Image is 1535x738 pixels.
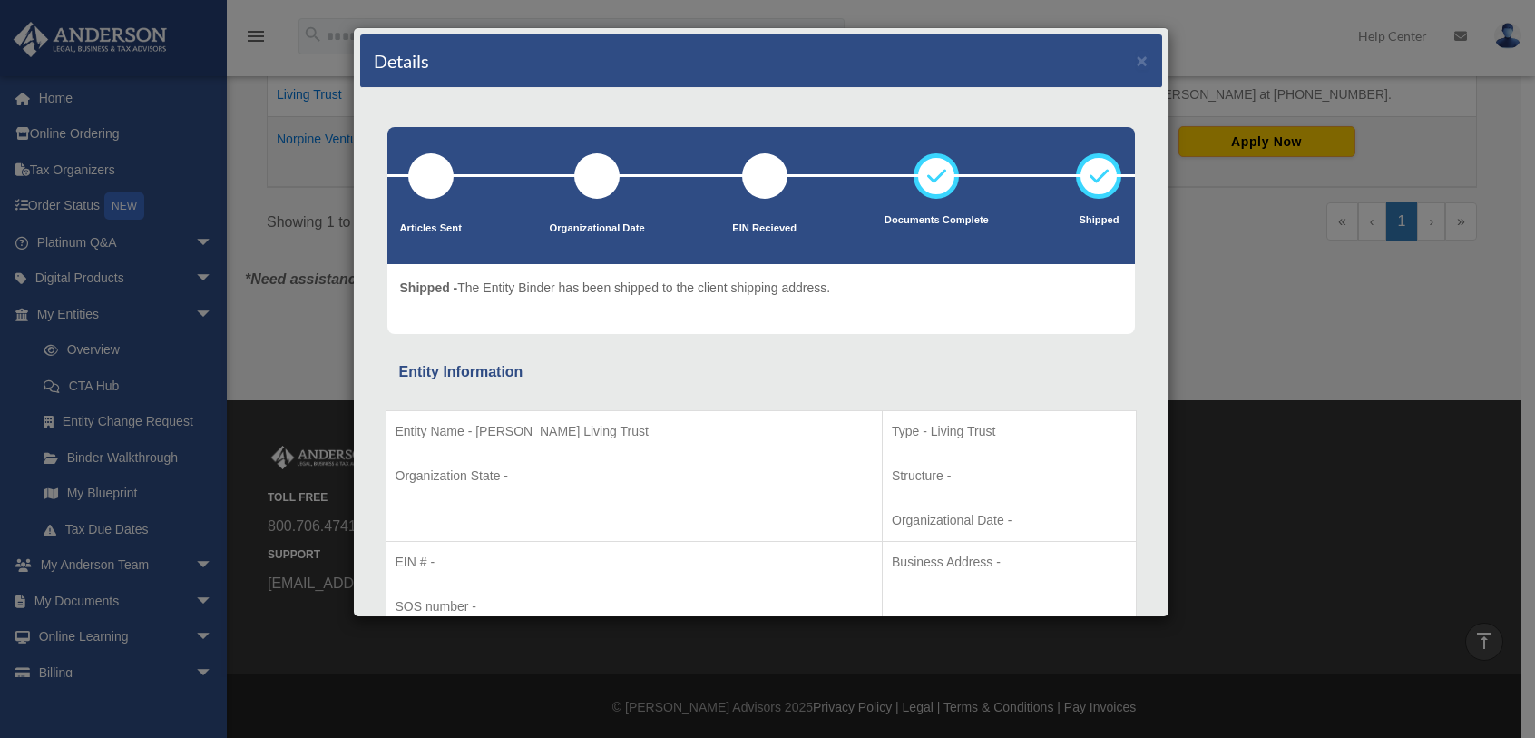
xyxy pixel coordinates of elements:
[399,359,1123,385] div: Entity Information
[1076,212,1121,230] p: Shipped
[396,595,874,618] p: SOS number -
[396,551,874,574] p: EIN # -
[892,551,1126,574] p: Business Address -
[400,220,462,238] p: Articles Sent
[396,465,874,487] p: Organization State -
[892,420,1126,443] p: Type - Living Trust
[885,212,989,230] p: Documents Complete
[1137,51,1149,70] button: ×
[892,465,1126,487] p: Structure -
[374,48,429,74] h4: Details
[550,220,645,238] p: Organizational Date
[732,220,797,238] p: EIN Recieved
[400,280,458,295] span: Shipped -
[400,277,831,300] p: The Entity Binder has been shipped to the client shipping address.
[396,420,874,443] p: Entity Name - [PERSON_NAME] Living Trust
[892,509,1126,532] p: Organizational Date -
